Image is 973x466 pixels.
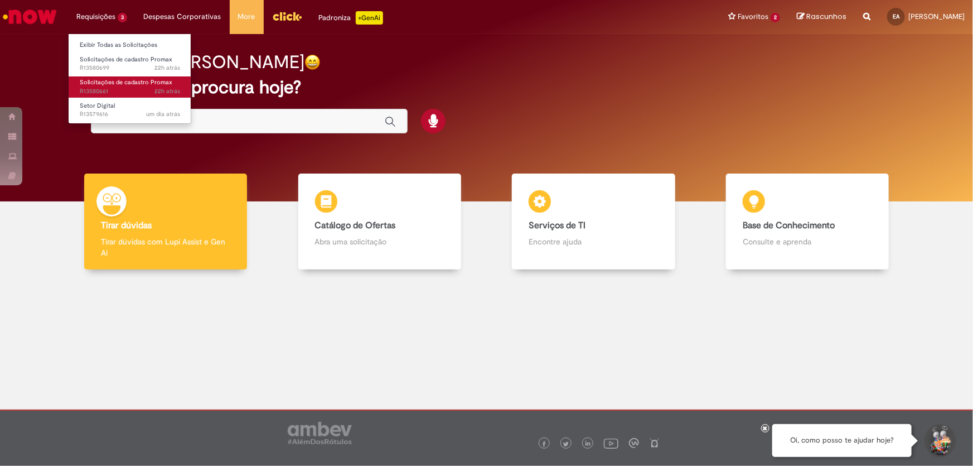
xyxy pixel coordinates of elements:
time: 30/09/2025 08:03:43 [146,110,180,118]
img: click_logo_yellow_360x200.png [272,8,302,25]
div: Padroniza [319,11,383,25]
time: 30/09/2025 10:54:58 [154,87,180,95]
span: Solicitações de cadastro Promax [80,55,172,64]
span: R13580661 [80,87,180,96]
span: Favoritos [738,11,768,22]
ul: Requisições [68,33,191,124]
a: Aberto R13579616 : Setor Digital [69,100,191,121]
a: Catálogo de Ofertas Abra uma solicitação [273,174,487,270]
a: Aberto R13580661 : Solicitações de cadastro Promax [69,76,191,97]
span: 3 [118,13,127,22]
img: ServiceNow [1,6,59,28]
a: Exibir Todas as Solicitações [69,39,191,51]
a: Aberto R13580699 : Solicitações de cadastro Promax [69,54,191,74]
span: 2 [771,13,780,22]
p: Tirar dúvidas com Lupi Assist e Gen Ai [101,236,230,258]
time: 30/09/2025 10:59:42 [154,64,180,72]
h2: O que você procura hoje? [91,78,882,97]
span: EA [893,13,899,20]
span: Rascunhos [806,11,846,22]
span: 22h atrás [154,87,180,95]
b: Catálogo de Ofertas [315,220,396,231]
img: logo_footer_twitter.png [563,441,569,447]
span: More [238,11,255,22]
img: logo_footer_ambev_rotulo_gray.png [288,422,352,444]
img: logo_footer_facebook.png [541,441,547,447]
span: Requisições [76,11,115,22]
img: happy-face.png [304,54,321,70]
a: Rascunhos [797,12,846,22]
img: logo_footer_workplace.png [629,438,639,448]
span: Setor Digital [80,102,115,110]
p: Consulte e aprenda [743,236,872,247]
p: Abra uma solicitação [315,236,444,247]
img: logo_footer_linkedin.png [585,441,591,448]
span: R13579616 [80,110,180,119]
a: Serviços de TI Encontre ajuda [487,174,701,270]
span: Despesas Corporativas [144,11,221,22]
b: Serviços de TI [529,220,585,231]
a: Base de Conhecimento Consulte e aprenda [700,174,914,270]
button: Iniciar Conversa de Suporte [923,424,956,458]
span: Solicitações de cadastro Promax [80,78,172,87]
b: Tirar dúvidas [101,220,152,231]
span: 22h atrás [154,64,180,72]
p: +GenAi [356,11,383,25]
span: [PERSON_NAME] [908,12,965,21]
b: Base de Conhecimento [743,220,835,231]
a: Tirar dúvidas Tirar dúvidas com Lupi Assist e Gen Ai [59,174,273,270]
h2: Bom dia, [PERSON_NAME] [91,52,304,72]
img: logo_footer_naosei.png [650,438,660,448]
span: um dia atrás [146,110,180,118]
div: Oi, como posso te ajudar hoje? [772,424,912,457]
p: Encontre ajuda [529,236,658,247]
img: logo_footer_youtube.png [604,436,618,450]
span: R13580699 [80,64,180,73]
